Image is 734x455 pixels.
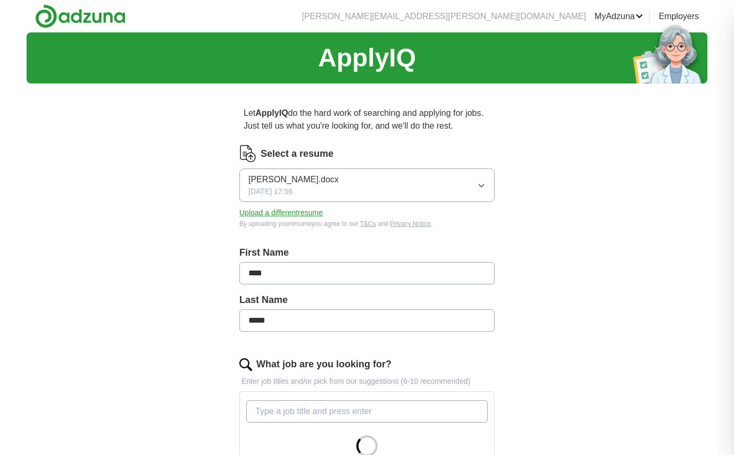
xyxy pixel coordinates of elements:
a: Employers [658,10,699,23]
li: [PERSON_NAME][EMAIL_ADDRESS][PERSON_NAME][DOMAIN_NAME] [302,10,586,23]
img: search.png [239,358,252,371]
a: MyAdzuna [595,10,644,23]
input: Type a job title and press enter [246,400,488,423]
p: Let do the hard work of searching and applying for jobs. Just tell us what you're looking for, an... [239,103,495,137]
h1: ApplyIQ [318,39,416,77]
a: T&Cs [360,220,376,227]
a: Privacy Notice [390,220,431,227]
button: [PERSON_NAME].docx[DATE] 17:56 [239,168,495,202]
div: By uploading your resume you agree to our and . [239,219,495,229]
p: Enter job titles and/or pick from our suggestions (6-10 recommended) [239,376,495,387]
label: What job are you looking for? [256,357,391,372]
label: Select a resume [261,147,333,161]
label: First Name [239,246,495,260]
img: CV Icon [239,145,256,162]
span: [DATE] 17:56 [248,186,293,197]
span: [PERSON_NAME].docx [248,173,339,186]
strong: ApplyIQ [255,108,288,117]
button: Upload a differentresume [239,207,323,218]
img: Adzuna logo [35,4,126,28]
label: Last Name [239,293,495,307]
